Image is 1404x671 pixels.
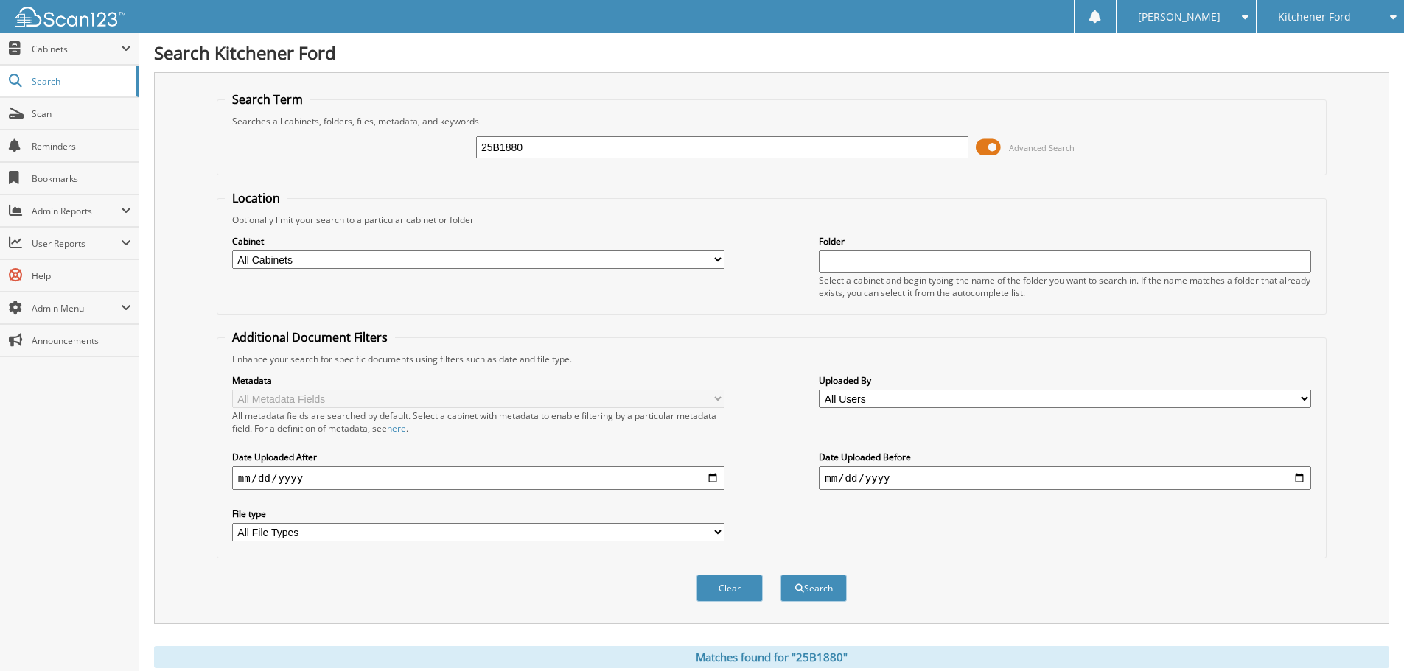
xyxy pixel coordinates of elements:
[32,108,131,120] span: Scan
[696,575,763,602] button: Clear
[154,646,1389,668] div: Matches found for "25B1880"
[32,75,129,88] span: Search
[232,410,724,435] div: All metadata fields are searched by default. Select a cabinet with metadata to enable filtering b...
[232,466,724,490] input: start
[15,7,125,27] img: scan123-logo-white.svg
[232,507,724,520] label: File type
[819,235,1311,247] label: Folder
[225,91,310,108] legend: Search Term
[32,172,131,185] span: Bookmarks
[232,374,724,387] label: Metadata
[819,374,1311,387] label: Uploaded By
[225,214,1319,226] div: Optionally limit your search to a particular cabinet or folder
[225,353,1319,365] div: Enhance your search for specific documents using filters such as date and file type.
[32,205,121,217] span: Admin Reports
[819,274,1311,299] div: Select a cabinet and begin typing the name of the folder you want to search in. If the name match...
[32,43,121,55] span: Cabinets
[780,575,847,602] button: Search
[32,270,131,282] span: Help
[387,422,406,435] a: here
[32,334,131,347] span: Announcements
[819,466,1311,490] input: end
[1278,13,1351,21] span: Kitchener Ford
[225,329,395,345] legend: Additional Document Filters
[819,451,1311,463] label: Date Uploaded Before
[154,41,1389,65] h1: Search Kitchener Ford
[232,451,724,463] label: Date Uploaded After
[232,235,724,247] label: Cabinet
[225,190,287,206] legend: Location
[225,115,1319,127] div: Searches all cabinets, folders, files, metadata, and keywords
[32,140,131,152] span: Reminders
[32,302,121,315] span: Admin Menu
[1009,142,1075,153] span: Advanced Search
[32,237,121,250] span: User Reports
[1138,13,1220,21] span: [PERSON_NAME]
